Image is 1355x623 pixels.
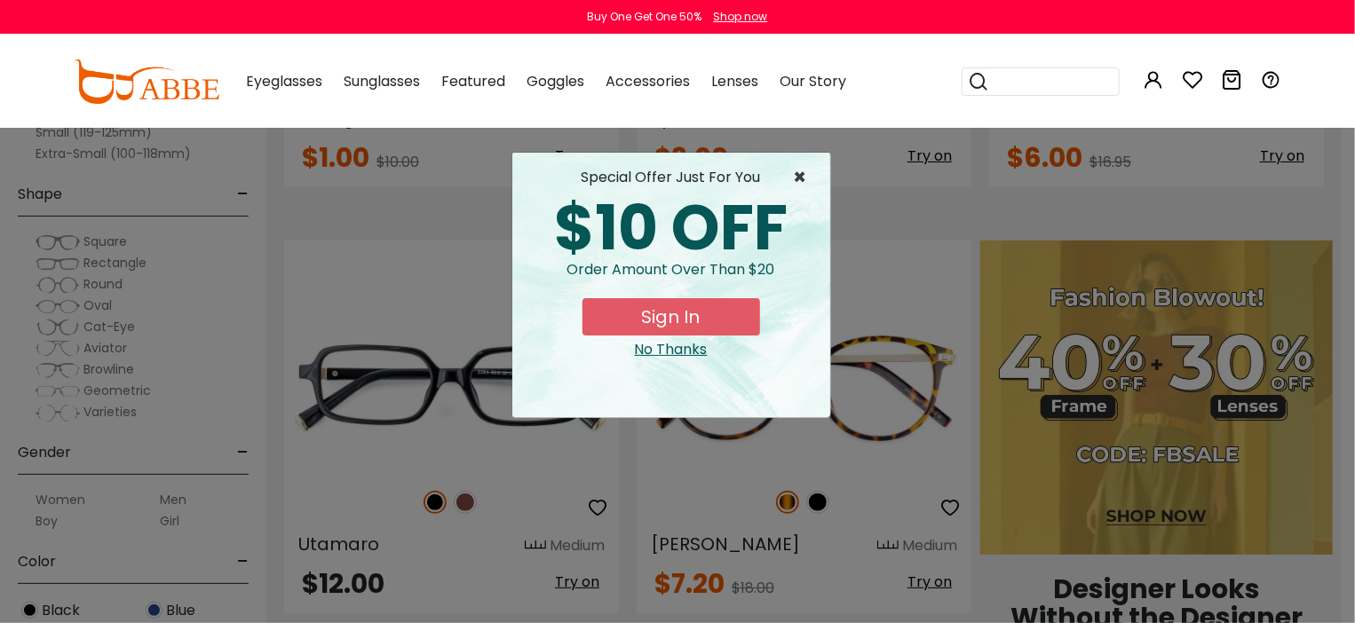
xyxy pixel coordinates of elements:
div: Close [527,339,816,360]
span: Accessories [606,71,690,91]
div: Shop now [714,9,768,25]
div: Buy One Get One 50% [588,9,702,25]
span: Lenses [711,71,758,91]
span: Sunglasses [344,71,420,91]
a: Shop now [705,9,768,24]
span: Eyeglasses [246,71,322,91]
span: Goggles [527,71,584,91]
button: Sign In [582,298,760,335]
span: Featured [441,71,505,91]
button: Close [794,167,816,188]
div: $10 OFF [527,197,816,259]
img: abbeglasses.com [74,59,219,104]
div: Order amount over than $20 [527,259,816,298]
div: special offer just for you [527,167,816,188]
span: × [794,167,816,188]
span: Our Story [780,71,846,91]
